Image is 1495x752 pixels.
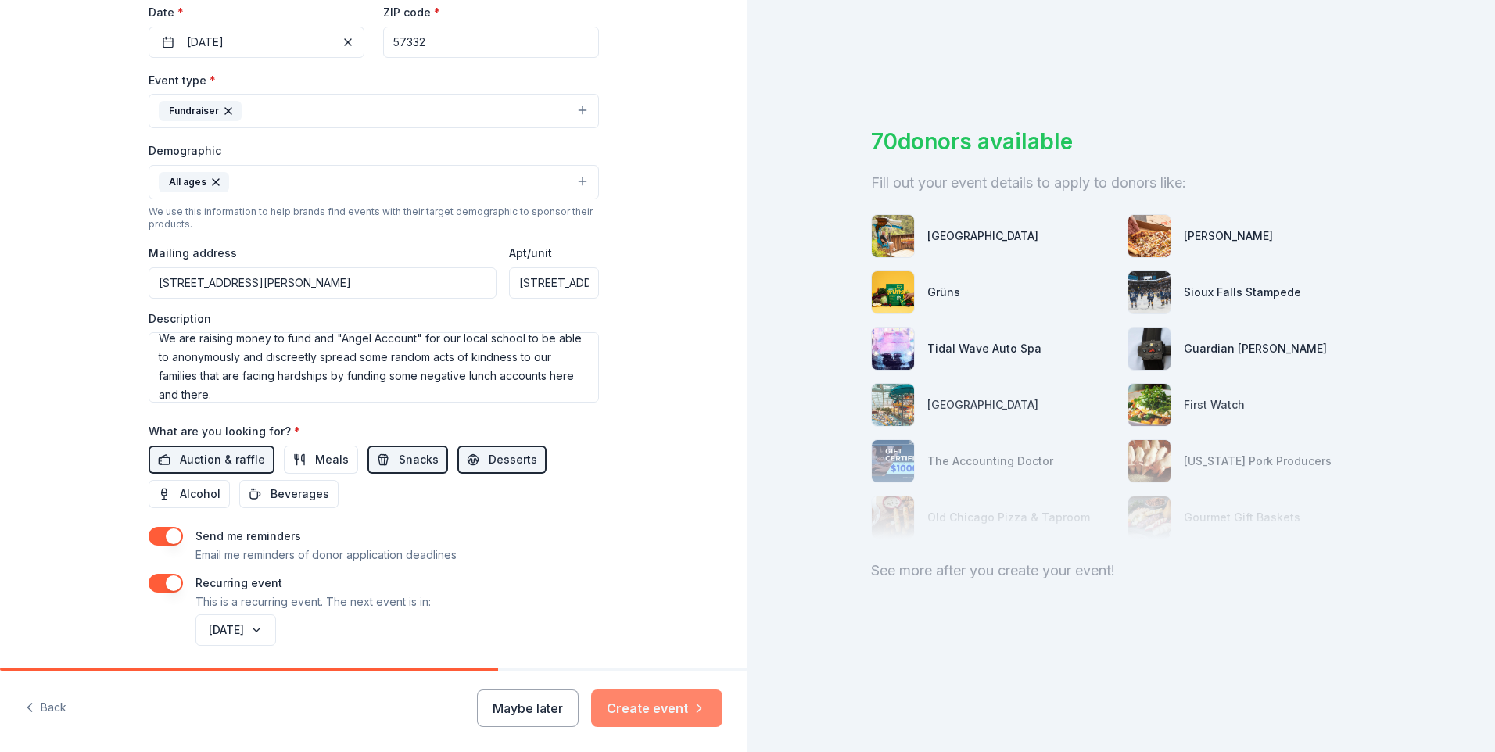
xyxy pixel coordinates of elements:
button: Create event [591,689,722,727]
div: All ages [159,172,229,192]
input: # [509,267,599,299]
img: photo for Grüns [872,271,914,313]
div: Guardian [PERSON_NAME] [1184,339,1327,358]
span: Meals [315,450,349,469]
input: Enter a US address [149,267,497,299]
textarea: We are raising money to fund and "Angel Account" for our local school to be able to anonymously a... [149,332,599,403]
span: Snacks [399,450,439,469]
button: [DATE] [195,614,276,646]
button: Maybe later [477,689,579,727]
img: photo for Guardian Angel Device [1128,328,1171,370]
label: Demographic [149,143,221,159]
button: Auction & raffle [149,446,274,474]
div: See more after you create your event! [871,558,1371,583]
div: [PERSON_NAME] [1184,227,1273,245]
span: Alcohol [180,485,220,503]
img: photo for Casey's [1128,215,1171,257]
div: 70 donors available [871,125,1371,158]
button: Back [25,692,66,725]
span: Desserts [489,450,537,469]
div: Grüns [927,283,960,302]
div: Fundraiser [159,101,242,121]
label: ZIP code [383,5,440,20]
label: Apt/unit [509,245,552,261]
button: Snacks [367,446,448,474]
p: Email me reminders of donor application deadlines [195,546,457,564]
button: [DATE] [149,27,364,58]
img: photo for Sioux Falls Stampede [1128,271,1171,313]
label: Event type [149,73,216,88]
label: Date [149,5,364,20]
p: This is a recurring event. The next event is in: [195,593,431,611]
button: Alcohol [149,480,230,508]
button: Meals [284,446,358,474]
div: Sioux Falls Stampede [1184,283,1301,302]
div: We use this information to help brands find events with their target demographic to sponsor their... [149,206,599,231]
div: Fill out your event details to apply to donors like: [871,170,1371,195]
button: Fundraiser [149,94,599,128]
button: Desserts [457,446,547,474]
label: Recurring event [195,576,282,589]
label: What are you looking for? [149,424,300,439]
input: 12345 (U.S. only) [383,27,599,58]
label: Mailing address [149,245,237,261]
button: All ages [149,165,599,199]
span: Beverages [271,485,329,503]
span: Auction & raffle [180,450,265,469]
label: Description [149,311,211,327]
button: Beverages [239,480,339,508]
div: Tidal Wave Auto Spa [927,339,1041,358]
div: [GEOGRAPHIC_DATA] [927,227,1038,245]
label: Send me reminders [195,529,301,543]
img: photo for Rush Mountain Adventure Park [872,215,914,257]
img: photo for Tidal Wave Auto Spa [872,328,914,370]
